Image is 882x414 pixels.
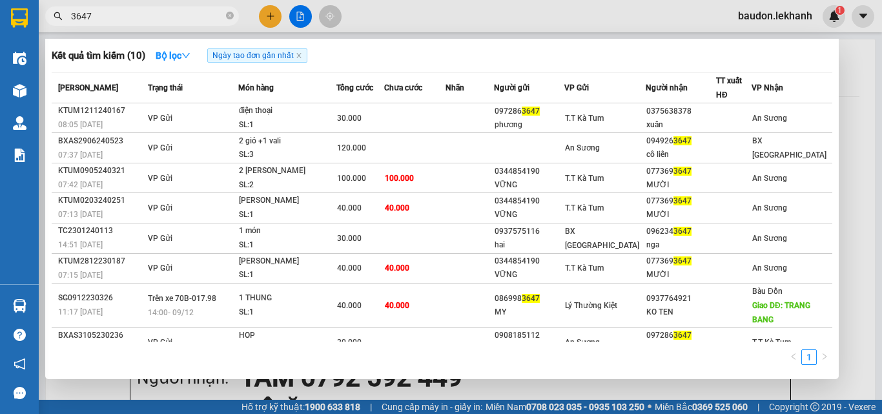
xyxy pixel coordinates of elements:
span: search [54,12,63,21]
div: hai [495,238,564,252]
div: 0908185112 [495,329,564,342]
div: 0344854190 [495,254,564,268]
span: 07:13 [DATE] [58,210,103,219]
span: 3647 [522,294,540,303]
span: Tổng cước [336,83,373,92]
div: 094926 [646,134,715,148]
span: TT xuất HĐ [716,76,742,99]
span: Nhãn [446,83,464,92]
span: Món hàng [238,83,274,92]
div: TC2301240113 [58,224,144,238]
span: 3647 [673,136,692,145]
div: 0937575116 [495,225,564,238]
div: 2 [PERSON_NAME] [239,164,336,178]
div: SL: 2 [239,178,336,192]
div: KO TEN [646,305,715,319]
img: warehouse-icon [13,52,26,65]
span: down [181,51,190,60]
span: Gửi: [11,12,31,26]
span: 40.000 [385,264,409,273]
div: 0375638378 [646,105,715,118]
button: Bộ lọcdown [145,45,201,66]
div: cô liên [646,148,715,161]
span: T.T Kà Tum [565,114,604,123]
input: Tìm tên, số ĐT hoặc mã đơn [71,9,223,23]
span: 3647 [673,167,692,176]
span: SL [132,90,150,108]
div: xuân [646,118,715,132]
div: Bàu Đồn [11,11,114,26]
div: 1 món [239,224,336,238]
div: KTUM0905240321 [58,164,144,178]
div: BXAS2906240523 [58,134,144,148]
span: Trên xe 70B-017.98 [148,294,216,303]
span: 3647 [522,107,540,116]
div: KTUM2812230187 [58,254,144,268]
span: An Sương [565,143,600,152]
span: 100.000 [337,174,366,183]
div: MƯỜI [646,208,715,222]
span: 3647 [673,331,692,340]
span: An Sương [752,114,787,123]
span: close-circle [226,10,234,23]
span: Bàu Đồn [752,287,783,296]
span: message [14,387,26,399]
span: VP Gửi [148,114,172,123]
div: SL: 3 [239,148,336,162]
div: 0344854190 [495,194,564,208]
div: SL: 1 [239,268,336,282]
span: An Sương [752,174,787,183]
div: An Sương [123,11,227,26]
span: 30.000 [337,234,362,243]
span: 30.000 [337,114,362,123]
strong: Bộ lọc [156,50,190,61]
div: 1 THUNG [239,291,336,305]
div: [PERSON_NAME] [239,254,336,269]
div: VỮNG [495,208,564,222]
span: T.T Kà Tum [565,264,604,273]
span: 40.000 [385,203,409,212]
span: 14:51 [DATE] [58,240,103,249]
span: Nhận: [123,12,154,26]
div: 0792592449 [123,42,227,60]
div: 2 giỏ +1 vali [239,134,336,149]
span: 14:00 - 09/12 [148,308,194,317]
span: Chưa cước [384,83,422,92]
div: SL: 1 [239,208,336,222]
div: 077369 [646,194,715,208]
li: Next Page [817,349,832,365]
span: question-circle [14,329,26,341]
div: KTUM0203240251 [58,194,144,207]
span: Giao DĐ: TRANG BANG [752,301,810,324]
span: Người gửi [494,83,529,92]
div: 0344854190 [495,165,564,178]
button: left [786,349,801,365]
div: VỮNG [495,268,564,282]
span: An Sương [565,338,600,347]
div: KTUM1211240167 [58,104,144,118]
img: logo-vxr [11,8,28,28]
span: VP Gửi [148,338,172,347]
div: nga [646,238,715,252]
img: warehouse-icon [13,299,26,313]
div: phương [495,118,564,132]
span: 07:15 [DATE] [58,271,103,280]
span: 30.000 [337,338,362,347]
div: [PERSON_NAME] [239,194,336,208]
span: close-circle [226,12,234,19]
div: SL: 1 [239,118,336,132]
div: SL: 1 [239,238,336,253]
span: Ngày tạo đơn gần nhất [207,48,307,63]
img: solution-icon [13,149,26,162]
span: notification [14,358,26,370]
div: SL: 1 [239,305,336,320]
span: An Sương [752,203,787,212]
span: VP Gửi [564,83,589,92]
span: An Sương [752,234,787,243]
div: CƯỜNG [11,26,114,42]
span: Lý Thường Kiệt [565,301,617,310]
span: 40.000 [337,264,362,273]
span: 40.000 [337,203,362,212]
span: VP Gửi [148,143,172,152]
span: T.T Kà Tum [565,174,604,183]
